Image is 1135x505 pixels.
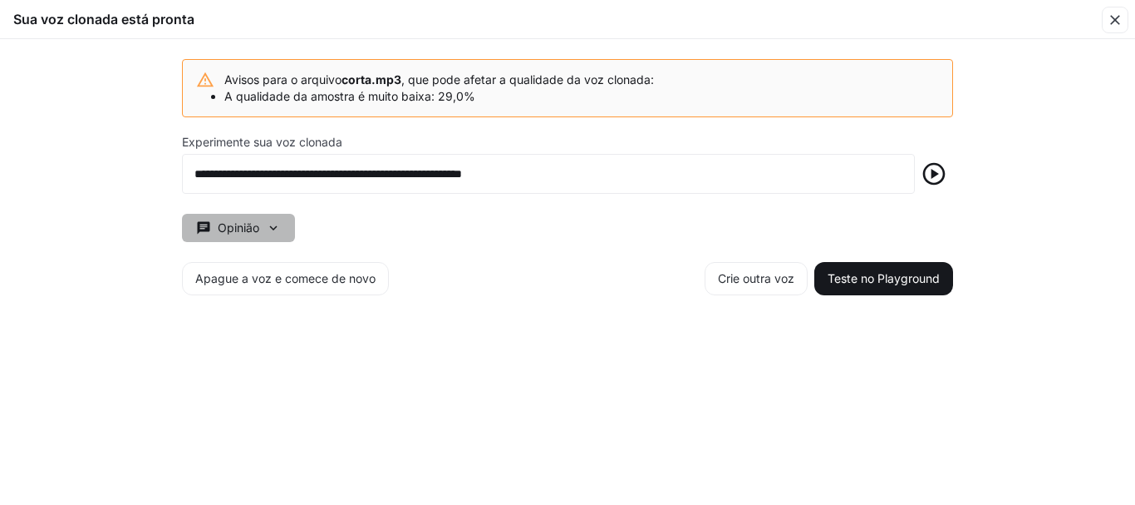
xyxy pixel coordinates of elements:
[718,271,794,285] font: Crie outra voz
[401,72,654,87] font: , que pode afetar a qualidade da voz clonada:
[705,262,808,295] button: Crie outra voz
[182,135,342,149] font: Experimente sua voz clonada
[195,271,376,285] font: Apague a voz e comece de novo
[13,11,194,27] font: Sua voz clonada está pronta
[182,262,389,295] button: Apague a voz e comece de novo
[224,72,341,87] font: Avisos para o arquivo
[341,72,401,87] font: corta.mp3
[218,220,259,235] font: Opinião
[182,214,295,241] button: Opinião
[828,271,940,285] font: Teste no Playground
[814,262,953,295] button: Teste no Playground
[224,89,475,103] font: A qualidade da amostra é muito baixa: 29,0%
